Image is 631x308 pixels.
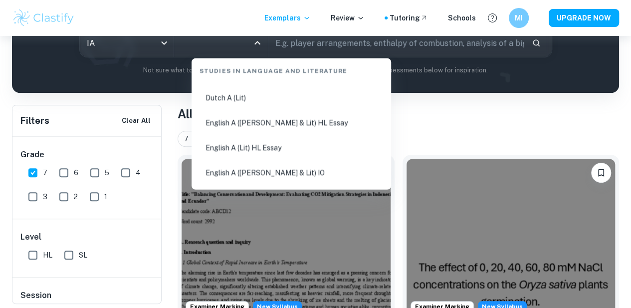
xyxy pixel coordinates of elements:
button: MI [509,8,529,28]
button: Search [528,34,545,51]
span: 2 [74,191,78,202]
div: 7 [178,131,205,147]
li: English A ([PERSON_NAME] & Lit) HL Essay [196,111,387,134]
img: Clastify logo [12,8,75,28]
span: 7 [184,133,193,144]
li: English A (Lit) HL Essay [196,136,387,159]
h6: MI [513,12,525,23]
p: Exemplars [264,12,311,23]
input: E.g. player arrangements, enthalpy of combustion, analysis of a big city... [268,29,524,57]
span: 7 [43,167,47,178]
li: Dutch A (Lit) [196,86,387,109]
h6: Filters [20,114,49,128]
button: Bookmark [591,163,611,183]
span: 6 [74,167,78,178]
span: SL [79,250,87,261]
button: Close [250,36,264,50]
button: UPGRADE NOW [549,9,619,27]
span: 3 [43,191,47,202]
span: HL [43,250,52,261]
a: Schools [448,12,476,23]
button: Help and Feedback [484,9,501,26]
p: Review [331,12,365,23]
div: Studies in Language and Literature [196,58,387,79]
h1: All IA Examples [178,105,619,123]
li: Dutch A (Lang & Lit) [196,61,387,84]
span: 1 [104,191,107,202]
li: English A ([PERSON_NAME] & Lit) IO [196,161,387,184]
button: Clear All [119,113,153,128]
a: Tutoring [390,12,428,23]
span: 4 [136,167,141,178]
p: Not sure what to search for? You can always look through our example Internal Assessments below f... [20,65,611,75]
h6: Level [20,231,154,243]
div: IA [80,29,174,57]
h6: Grade [20,149,154,161]
span: 5 [105,167,109,178]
